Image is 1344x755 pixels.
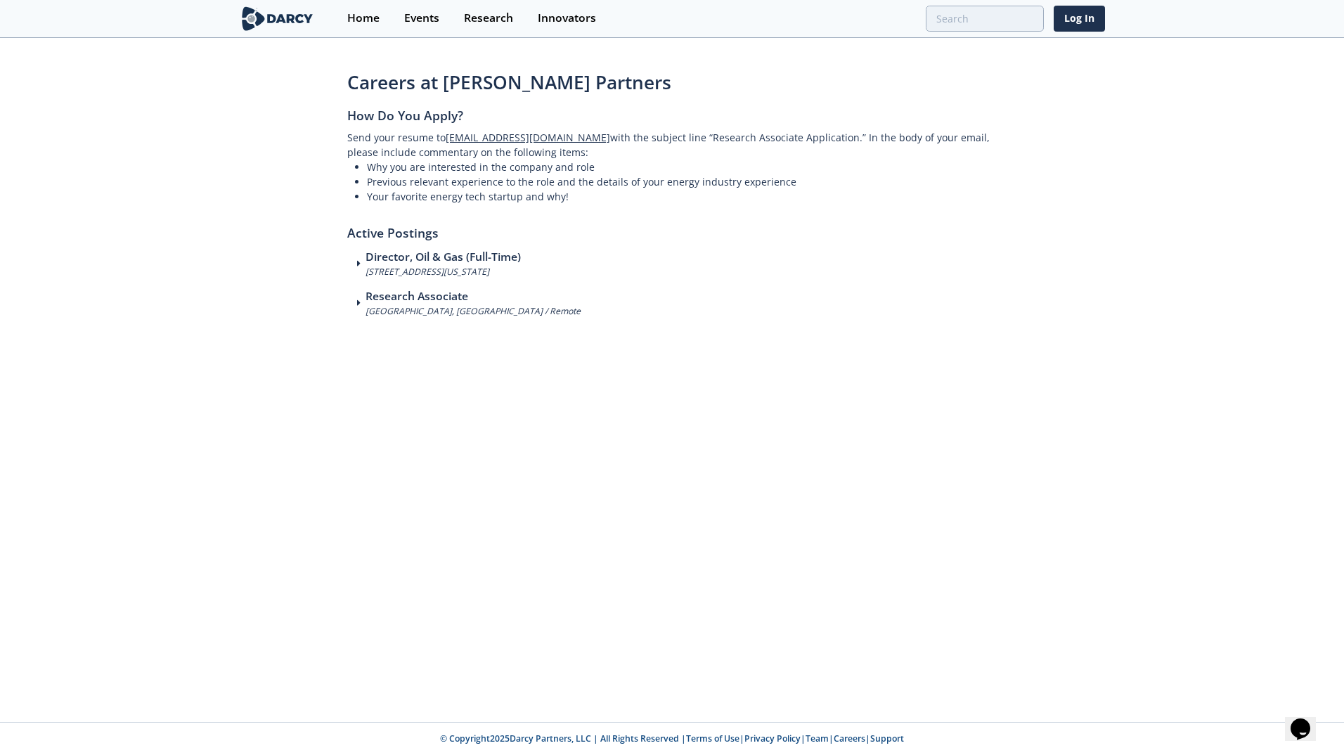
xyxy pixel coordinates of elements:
div: Research [464,13,513,24]
input: Advanced Search [926,6,1044,32]
div: Innovators [538,13,596,24]
div: Events [404,13,439,24]
h1: Careers at [PERSON_NAME] Partners [347,69,997,96]
iframe: chat widget [1285,699,1330,741]
p: [GEOGRAPHIC_DATA], [GEOGRAPHIC_DATA] / Remote [366,305,581,318]
a: Team [806,733,829,744]
li: Previous relevant experience to the role and the details of your energy industry experience [367,174,997,189]
h3: Director, Oil & Gas (Full-Time) [366,249,521,266]
a: [EMAIL_ADDRESS][DOMAIN_NAME] [446,131,610,144]
p: Send your resume to with the subject line “Research Associate Application.” In the body of your e... [347,130,997,160]
a: Terms of Use [686,733,739,744]
li: Your favorite energy tech startup and why! [367,189,997,204]
a: Support [870,733,904,744]
h2: Active Postings [347,204,997,250]
img: logo-wide.svg [239,6,316,31]
p: © Copyright 2025 Darcy Partners, LLC | All Rights Reserved | | | | | [152,733,1192,745]
div: Home [347,13,380,24]
a: Careers [834,733,865,744]
h2: How Do You Apply? [347,106,997,129]
a: Privacy Policy [744,733,801,744]
h3: Research Associate [366,288,581,305]
li: Why you are interested in the company and role [367,160,997,174]
a: Log In [1054,6,1105,32]
p: [STREET_ADDRESS][US_STATE] [366,266,521,278]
